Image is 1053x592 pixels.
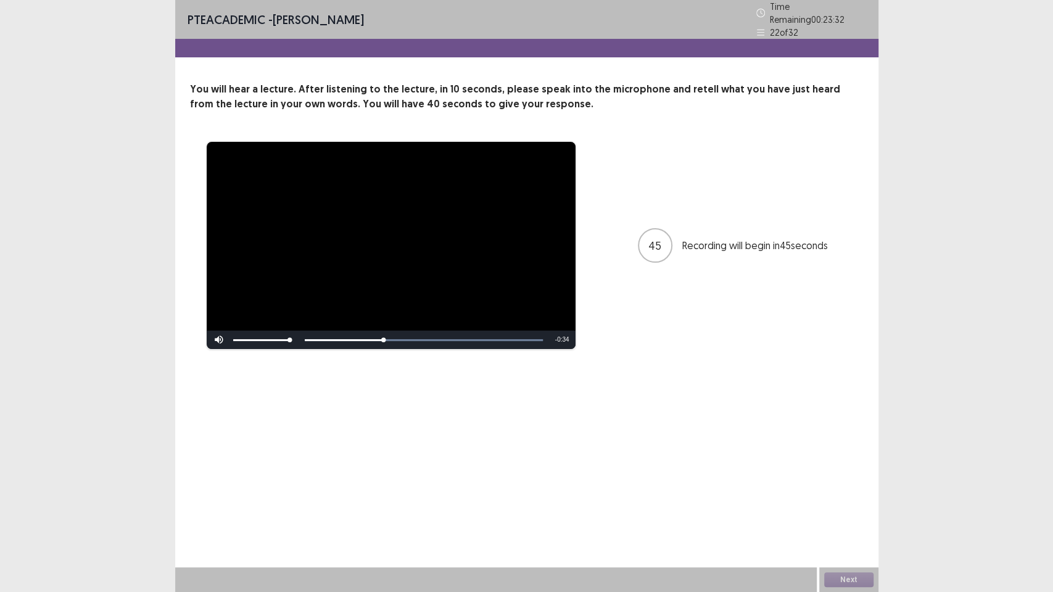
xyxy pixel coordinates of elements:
[207,142,576,349] div: Video Player
[682,238,843,253] p: Recording will begin in 45 seconds
[770,26,798,39] p: 22 of 32
[555,336,557,343] span: -
[188,12,265,27] span: PTE academic
[233,339,289,341] div: Volume Level
[188,10,364,29] p: - [PERSON_NAME]
[207,331,231,349] button: Mute
[648,237,661,254] p: 45
[557,336,569,343] span: 0:34
[190,82,864,112] p: You will hear a lecture. After listening to the lecture, in 10 seconds, please speak into the mic...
